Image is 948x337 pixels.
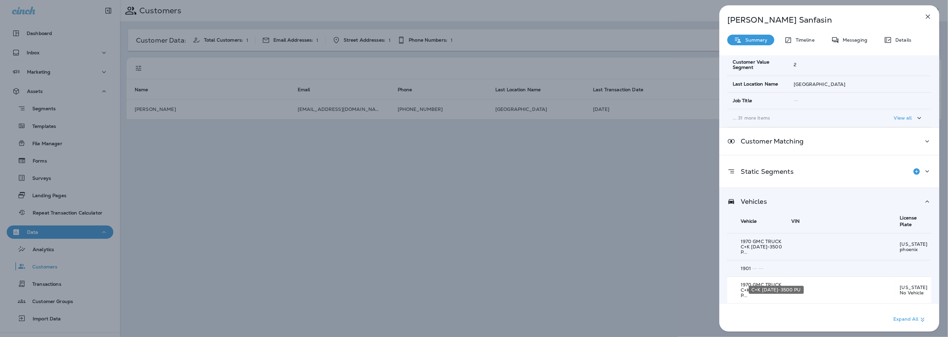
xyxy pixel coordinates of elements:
p: [US_STATE] No Vehicle [900,285,931,295]
p: Timeline [792,37,815,43]
button: Add to Static Segment [910,165,923,178]
p: Summary [742,37,768,43]
span: 2 [794,62,797,68]
span: [GEOGRAPHIC_DATA] [794,81,846,87]
div: C+K [DATE]-3500 PU [749,286,804,294]
span: C+K [DATE]-3500 P... [741,244,782,255]
p: 1901 [741,266,783,271]
button: View all [891,112,926,124]
p: Details [892,37,911,43]
p: 1970 [741,239,783,255]
button: Expand All [891,314,929,326]
span: Job Title [733,98,752,104]
span: VIN [791,218,800,224]
span: C+K [DATE]-3500 P... [741,287,782,298]
p: Expand All [894,316,927,324]
span: GMC TRUCK [753,238,782,244]
p: Customer Matching [735,139,804,144]
p: View all [894,115,912,121]
span: -- [759,265,763,271]
span: -- [753,265,757,271]
span: Customer Value Segment [733,59,783,71]
p: Static Segments [735,169,794,174]
p: Vehicles [735,199,767,204]
p: 1970 [741,282,783,298]
p: [US_STATE] phoenix [900,241,931,252]
p: ... 31 more items [733,115,863,121]
span: Last Location Name [733,81,778,87]
span: Vehicle [741,218,757,224]
p: [PERSON_NAME] Sanfasin [727,15,909,25]
span: -- [794,98,799,104]
p: Messaging [839,37,867,43]
span: License Plate [900,215,917,227]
